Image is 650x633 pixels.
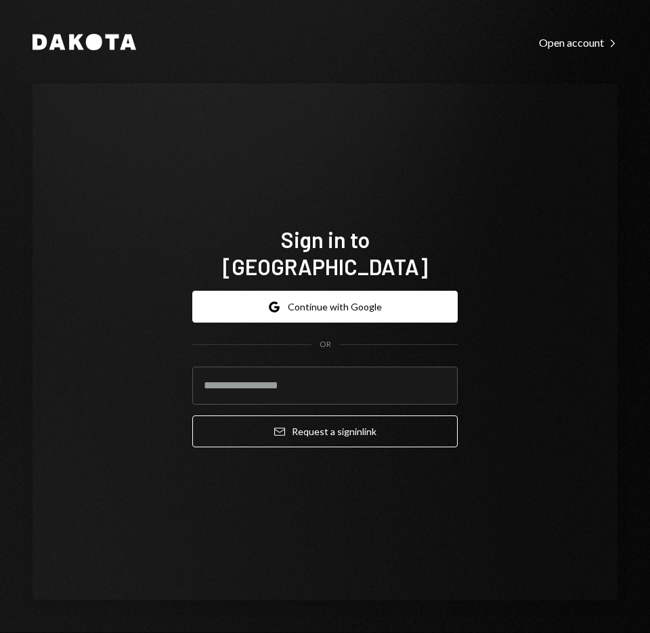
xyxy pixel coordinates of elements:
[192,226,458,280] h1: Sign in to [GEOGRAPHIC_DATA]
[320,339,331,350] div: OR
[192,415,458,447] button: Request a signinlink
[539,35,617,49] a: Open account
[192,291,458,323] button: Continue with Google
[539,36,617,49] div: Open account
